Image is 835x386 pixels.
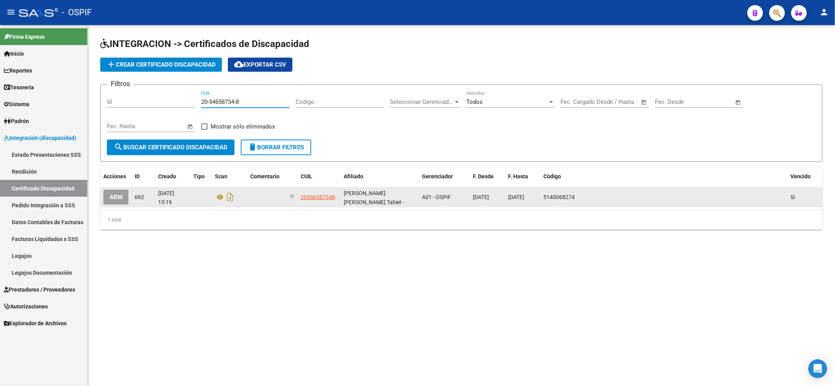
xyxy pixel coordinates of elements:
span: Padrón [4,117,29,125]
span: Mostrar sólo eliminados [211,122,275,131]
button: Buscar Certificado Discapacidad [107,140,234,155]
span: Sistema [4,100,29,109]
datatable-header-cell: Acciones [100,168,132,185]
span: Explorador de Archivos [4,319,67,328]
span: [PERSON_NAME] [PERSON_NAME] Tahiel - [344,190,404,205]
span: Borrar Filtros [248,144,304,151]
span: Gerenciador [422,173,453,179]
datatable-header-cell: CUIL [298,168,341,185]
button: Borrar Filtros [241,140,311,155]
span: Si [790,194,795,200]
span: Creado [158,173,176,179]
datatable-header-cell: Tipo [190,168,212,185]
span: 692 [135,194,144,200]
span: Inicio [4,49,24,58]
span: Integración (discapacidad) [4,134,76,142]
span: A01 - OSPIF [422,194,451,200]
span: Crear Certificado Discapacidad [106,61,216,68]
div: Open Intercom Messenger [808,359,827,378]
button: ABM [103,190,129,204]
input: Fecha fin [146,123,184,130]
mat-icon: add [106,60,116,69]
mat-icon: cloud_download [234,60,243,69]
input: Fecha inicio [561,98,592,105]
span: F. Hasta [508,173,528,179]
span: Reportes [4,66,32,75]
span: Buscar Certificado Discapacidad [114,144,227,151]
span: Acciones [103,173,126,179]
mat-icon: search [114,142,123,152]
span: Vencido [790,173,811,179]
button: Crear Certificado Discapacidad [100,58,222,72]
span: Tesorería [4,83,34,92]
i: Descargar documento [225,191,235,203]
datatable-header-cell: Afiliado [341,168,419,185]
datatable-header-cell: F. Desde [470,168,505,185]
span: Tipo [193,173,205,179]
span: Afiliado [344,173,363,179]
span: Prestadores / Proveedores [4,285,75,294]
span: CUIL [301,173,312,179]
span: [DATE] [508,194,524,200]
datatable-header-cell: ID [132,168,155,185]
span: Scan [215,173,227,179]
span: [DATE] 15:19 [158,190,174,205]
input: Fecha fin [599,98,637,105]
span: INTEGRACION -> Certificados de Discapacidad [100,38,309,49]
span: - OSPIF [62,4,92,21]
datatable-header-cell: Scan [212,168,247,185]
span: ID [135,173,140,179]
span: [DATE] [473,194,489,200]
datatable-header-cell: Comentario [247,168,286,185]
mat-icon: menu [6,7,16,17]
input: Fecha inicio [655,98,687,105]
input: Fecha inicio [107,123,139,130]
datatable-header-cell: Gerenciador [419,168,470,185]
h3: Filtros [107,78,134,89]
datatable-header-cell: F. Hasta [505,168,540,185]
button: Open calendar [734,98,743,107]
span: Todos [466,98,483,105]
span: Firma Express [4,33,45,41]
span: Comentario [250,173,280,179]
datatable-header-cell: Creado [155,168,190,185]
span: Código [543,173,561,179]
datatable-header-cell: Código [540,168,787,185]
span: Seleccionar Gerenciador [390,98,453,105]
span: ABM [110,194,123,201]
button: Open calendar [640,98,649,107]
datatable-header-cell: Vencido [787,168,822,185]
div: 1 total [100,210,822,230]
span: 20546587348 [301,194,335,200]
button: Exportar CSV [228,58,292,72]
mat-icon: person [819,7,829,17]
span: 5140068274 [543,194,575,200]
span: Autorizaciones [4,302,48,311]
span: Exportar CSV [234,61,286,68]
button: Open calendar [186,122,195,131]
span: F. Desde [473,173,494,179]
input: Fecha fin [694,98,732,105]
mat-icon: delete [248,142,257,152]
